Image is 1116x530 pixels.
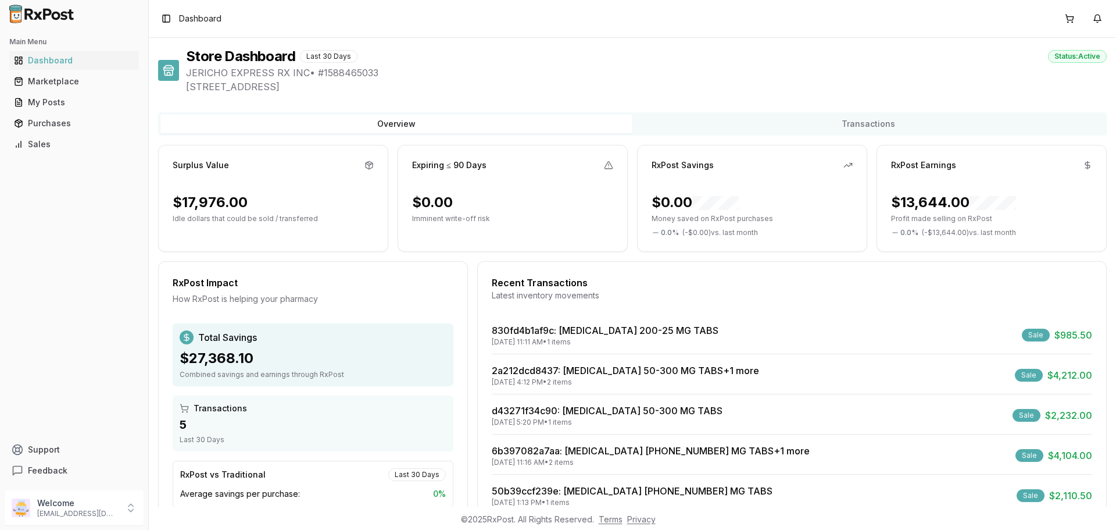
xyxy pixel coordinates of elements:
[173,193,248,212] div: $17,976.00
[1054,328,1092,342] span: $985.50
[180,349,446,368] div: $27,368.10
[492,276,1092,290] div: Recent Transactions
[14,138,134,150] div: Sales
[891,193,1016,212] div: $13,644.00
[492,378,759,387] div: [DATE] 4:12 PM • 2 items
[492,290,1092,301] div: Latest inventory movements
[632,115,1104,133] button: Transactions
[180,469,266,481] div: RxPost vs Traditional
[5,439,144,460] button: Support
[12,499,30,517] img: User avatar
[14,55,134,66] div: Dashboard
[922,228,1016,237] span: ( - $13,644.00 ) vs. last month
[412,214,613,223] p: Imminent write-off risk
[627,514,656,524] a: Privacy
[1048,50,1107,63] div: Status: Active
[5,72,144,91] button: Marketplace
[173,214,374,223] p: Idle dollars that could be sold / transferred
[652,214,853,223] p: Money saved on RxPost purchases
[492,458,810,467] div: [DATE] 11:16 AM • 2 items
[180,370,446,379] div: Combined savings and earnings through RxPost
[14,76,134,87] div: Marketplace
[900,228,918,237] span: 0.0 %
[9,113,139,134] a: Purchases
[5,93,144,112] button: My Posts
[9,134,139,155] a: Sales
[412,159,487,171] div: Expiring ≤ 90 Days
[9,71,139,92] a: Marketplace
[173,276,453,290] div: RxPost Impact
[412,193,453,212] div: $0.00
[433,488,446,500] span: 0 %
[652,159,714,171] div: RxPost Savings
[1022,329,1050,342] div: Sale
[14,118,134,129] div: Purchases
[37,497,118,509] p: Welcome
[5,5,79,23] img: RxPost Logo
[300,50,357,63] div: Last 30 Days
[5,51,144,70] button: Dashboard
[492,485,772,497] a: 50b39ccf239e: [MEDICAL_DATA] [PHONE_NUMBER] MG TABS
[388,468,446,481] div: Last 30 Days
[661,228,679,237] span: 0.0 %
[599,514,623,524] a: Terms
[160,115,632,133] button: Overview
[14,97,134,108] div: My Posts
[180,488,300,500] span: Average savings per purchase:
[180,435,446,444] div: Last 30 Days
[891,159,956,171] div: RxPost Earnings
[492,418,722,427] div: [DATE] 5:20 PM • 1 items
[492,405,722,417] a: d43271f34c90: [MEDICAL_DATA] 50-300 MG TABS
[37,509,118,518] p: [EMAIL_ADDRESS][DOMAIN_NAME]
[1017,489,1045,502] div: Sale
[492,325,718,336] a: 830fd4b1af9c: [MEDICAL_DATA] 200-25 MG TABS
[186,47,295,66] h1: Store Dashboard
[9,50,139,71] a: Dashboard
[5,114,144,133] button: Purchases
[28,465,67,476] span: Feedback
[492,337,718,347] div: [DATE] 11:11 AM • 1 items
[492,365,759,376] a: 2a212dcd8437: [MEDICAL_DATA] 50-300 MG TABS+1 more
[186,66,1107,80] span: JERICHO EXPRESS RX INC • # 1588465033
[179,13,221,24] nav: breadcrumb
[9,92,139,113] a: My Posts
[1045,408,1092,422] span: $2,232.00
[5,135,144,154] button: Sales
[9,37,139,47] h2: Main Menu
[194,403,247,414] span: Transactions
[1015,369,1043,382] div: Sale
[682,228,758,237] span: ( - $0.00 ) vs. last month
[1013,409,1040,422] div: Sale
[1048,449,1092,463] span: $4,104.00
[186,80,1107,94] span: [STREET_ADDRESS]
[1047,368,1092,382] span: $4,212.00
[652,193,739,212] div: $0.00
[179,13,221,24] span: Dashboard
[173,293,453,305] div: How RxPost is helping your pharmacy
[1049,489,1092,503] span: $2,110.50
[5,460,144,481] button: Feedback
[492,445,810,457] a: 6b397082a7aa: [MEDICAL_DATA] [PHONE_NUMBER] MG TABS+1 more
[173,159,229,171] div: Surplus Value
[180,417,446,433] div: 5
[1015,449,1043,462] div: Sale
[891,214,1092,223] p: Profit made selling on RxPost
[198,330,257,344] span: Total Savings
[492,498,772,507] div: [DATE] 1:13 PM • 1 items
